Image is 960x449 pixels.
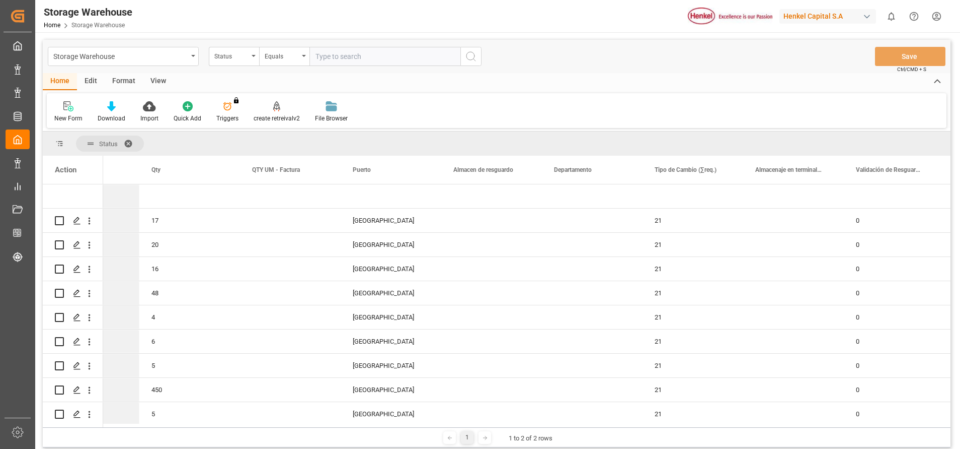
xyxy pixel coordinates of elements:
[139,378,240,402] div: 450
[453,166,513,173] span: Almacen de resguardo
[53,49,188,62] div: Storage Warehouse
[779,9,876,24] div: Henkel Capital S.A
[315,114,348,123] div: File Browser
[461,431,473,444] div: 1
[844,402,944,426] div: 0
[140,114,158,123] div: Import
[44,5,132,20] div: Storage Warehouse
[844,209,944,232] div: 0
[844,233,944,256] div: 0
[643,402,743,426] div: 21
[353,166,371,173] span: Puerto
[341,354,441,377] div: [GEOGRAPHIC_DATA]
[143,73,174,90] div: View
[341,402,441,426] div: [GEOGRAPHIC_DATA]
[139,354,240,377] div: 5
[844,354,944,377] div: 0
[139,233,240,256] div: 20
[43,233,103,257] div: Press SPACE to select this row.
[779,7,880,26] button: Henkel Capital S.A
[643,281,743,305] div: 21
[460,47,482,66] button: search button
[643,209,743,232] div: 21
[880,5,903,28] button: show 0 new notifications
[509,433,552,443] div: 1 to 2 of 2 rows
[341,233,441,256] div: [GEOGRAPHIC_DATA]
[43,354,103,378] div: Press SPACE to select this row.
[643,354,743,377] div: 21
[844,378,944,402] div: 0
[43,330,103,354] div: Press SPACE to select this row.
[55,165,76,174] div: Action
[844,257,944,281] div: 0
[48,47,199,66] button: open menu
[844,305,944,329] div: 0
[44,22,60,29] a: Home
[643,305,743,329] div: 21
[99,140,118,148] span: Status
[54,114,83,123] div: New Form
[259,47,309,66] button: open menu
[341,378,441,402] div: [GEOGRAPHIC_DATA]
[139,257,240,281] div: 16
[875,47,945,66] button: Save
[844,330,944,353] div: 0
[43,281,103,305] div: Press SPACE to select this row.
[643,378,743,402] div: 21
[139,209,240,232] div: 17
[43,305,103,330] div: Press SPACE to select this row.
[43,73,77,90] div: Home
[151,166,161,173] span: Qty
[139,402,240,426] div: 5
[43,378,103,402] div: Press SPACE to select this row.
[43,257,103,281] div: Press SPACE to select this row.
[265,49,299,61] div: Equals
[341,330,441,353] div: [GEOGRAPHIC_DATA]
[105,73,143,90] div: Format
[309,47,460,66] input: Type to search
[77,73,105,90] div: Edit
[643,330,743,353] div: 21
[655,166,716,173] span: Tipo de Cambio (∑req.)
[98,114,125,123] div: Download
[341,257,441,281] div: [GEOGRAPHIC_DATA]
[254,114,300,123] div: create retreivalv2
[209,47,259,66] button: open menu
[844,281,944,305] div: 0
[341,305,441,329] div: [GEOGRAPHIC_DATA]
[897,66,926,73] span: Ctrl/CMD + S
[643,233,743,256] div: 21
[174,114,201,123] div: Quick Add
[554,166,592,173] span: Departamento
[341,209,441,232] div: [GEOGRAPHIC_DATA]
[139,305,240,329] div: 4
[43,209,103,233] div: Press SPACE to select this row.
[214,49,249,61] div: Status
[688,8,772,25] img: Henkel%20logo.jpg_1689854090.jpg
[903,5,925,28] button: Help Center
[139,281,240,305] div: 48
[252,166,300,173] span: QTY UM - Factura
[139,330,240,353] div: 6
[856,166,923,173] span: Validación de Resguardo por Contenedor (∑req.)
[43,402,103,426] div: Press SPACE to select this row.
[43,184,103,209] div: Press SPACE to select this row.
[755,166,823,173] span: Almacenaje en terminal (∑req.)
[643,257,743,281] div: 21
[341,281,441,305] div: [GEOGRAPHIC_DATA]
